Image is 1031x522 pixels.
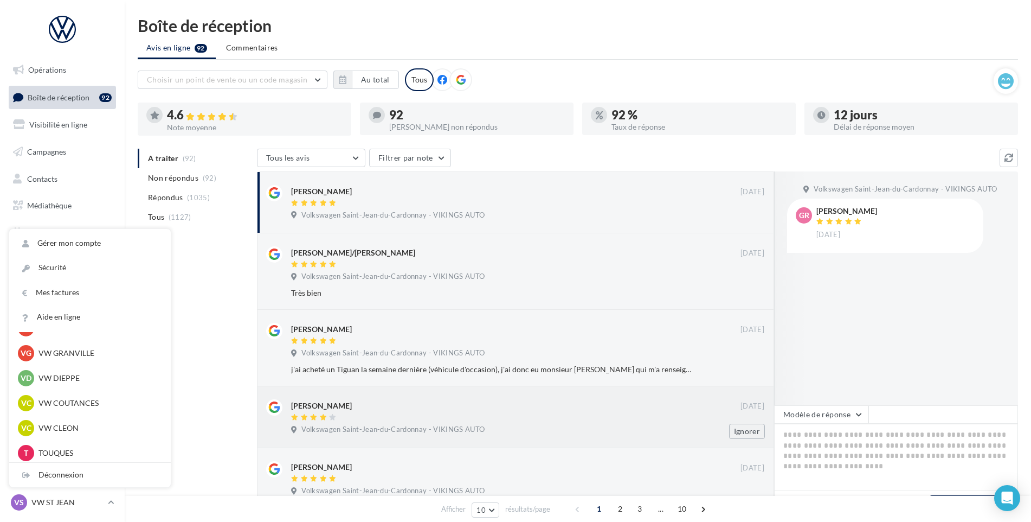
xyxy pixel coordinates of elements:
[27,201,72,210] span: Médiathèque
[291,324,352,335] div: [PERSON_NAME]
[816,230,840,240] span: [DATE]
[834,109,1009,121] div: 12 jours
[38,373,158,384] p: VW DIEPPE
[138,71,327,89] button: Choisir un point de vente ou un code magasin
[21,423,31,434] span: VC
[291,462,352,473] div: [PERSON_NAME]
[7,221,118,244] a: Calendrier
[29,120,87,129] span: Visibilité en ligne
[38,398,158,409] p: VW COUTANCES
[7,168,118,190] a: Contacts
[27,147,66,156] span: Campagnes
[441,504,466,514] span: Afficher
[611,109,787,121] div: 92 %
[472,502,499,518] button: 10
[7,113,118,136] a: Visibilité en ligne
[257,149,365,167] button: Tous les avis
[7,59,118,81] a: Opérations
[21,373,31,384] span: VD
[38,348,158,359] p: VW GRANVILLE
[138,17,1018,34] div: Boîte de réception
[28,92,89,101] span: Boîte de réception
[31,497,104,508] p: VW ST JEAN
[352,71,399,89] button: Au total
[9,305,171,329] a: Aide en ligne
[7,284,118,316] a: Campagnes DataOnDemand
[167,124,343,131] div: Note moyenne
[27,228,63,237] span: Calendrier
[9,231,171,256] a: Gérer mon compte
[291,400,352,411] div: [PERSON_NAME]
[21,398,31,409] span: VC
[389,109,565,121] div: 92
[774,405,868,424] button: Modèle de réponse
[9,256,171,280] a: Sécurité
[21,348,31,359] span: VG
[333,71,399,89] button: Au total
[24,448,28,459] span: T
[631,500,648,518] span: 3
[9,463,171,487] div: Déconnexion
[740,187,764,197] span: [DATE]
[834,123,1009,131] div: Délai de réponse moyen
[291,364,694,375] div: j'ai acheté un Tiguan la semaine dernière (véhicule d'occasion), j'ai donc eu monsieur [PERSON_NA...
[27,174,57,183] span: Contacts
[740,249,764,258] span: [DATE]
[266,153,310,162] span: Tous les avis
[405,68,434,91] div: Tous
[167,109,343,122] div: 4.6
[9,281,171,305] a: Mes factures
[611,500,629,518] span: 2
[7,86,118,109] a: Boîte de réception92
[203,174,216,182] span: (92)
[301,425,485,435] span: Volkswagen Saint-Jean-du-Cardonnay - VIKINGS AUTO
[301,486,485,496] span: Volkswagen Saint-Jean-du-Cardonnay - VIKINGS AUTO
[38,448,158,459] p: TOUQUES
[389,123,565,131] div: [PERSON_NAME] non répondus
[994,485,1020,511] div: Open Intercom Messenger
[673,500,691,518] span: 10
[740,402,764,411] span: [DATE]
[147,75,307,84] span: Choisir un point de vente ou un code magasin
[7,194,118,217] a: Médiathèque
[291,186,352,197] div: [PERSON_NAME]
[301,211,485,220] span: Volkswagen Saint-Jean-du-Cardonnay - VIKINGS AUTO
[226,42,278,53] span: Commentaires
[729,424,765,439] button: Ignorer
[301,348,485,358] span: Volkswagen Saint-Jean-du-Cardonnay - VIKINGS AUTO
[505,504,550,514] span: résultats/page
[816,207,877,215] div: [PERSON_NAME]
[7,249,118,281] a: PLV et print personnalisable
[148,212,164,222] span: Tous
[7,141,118,163] a: Campagnes
[611,123,787,131] div: Taux de réponse
[169,213,191,221] span: (1127)
[476,506,486,514] span: 10
[740,463,764,473] span: [DATE]
[369,149,451,167] button: Filtrer par note
[9,492,116,513] a: VS VW ST JEAN
[291,288,694,298] div: Très bien
[14,497,24,508] span: VS
[28,65,66,74] span: Opérations
[99,93,112,102] div: 92
[799,210,809,221] span: Gr
[814,184,997,194] span: Volkswagen Saint-Jean-du-Cardonnay - VIKINGS AUTO
[291,247,415,258] div: [PERSON_NAME]/[PERSON_NAME]
[187,193,210,202] span: (1035)
[301,272,485,282] span: Volkswagen Saint-Jean-du-Cardonnay - VIKINGS AUTO
[590,500,608,518] span: 1
[652,500,669,518] span: ...
[148,173,198,183] span: Non répondus
[38,423,158,434] p: VW CLEON
[740,325,764,335] span: [DATE]
[148,192,183,203] span: Répondus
